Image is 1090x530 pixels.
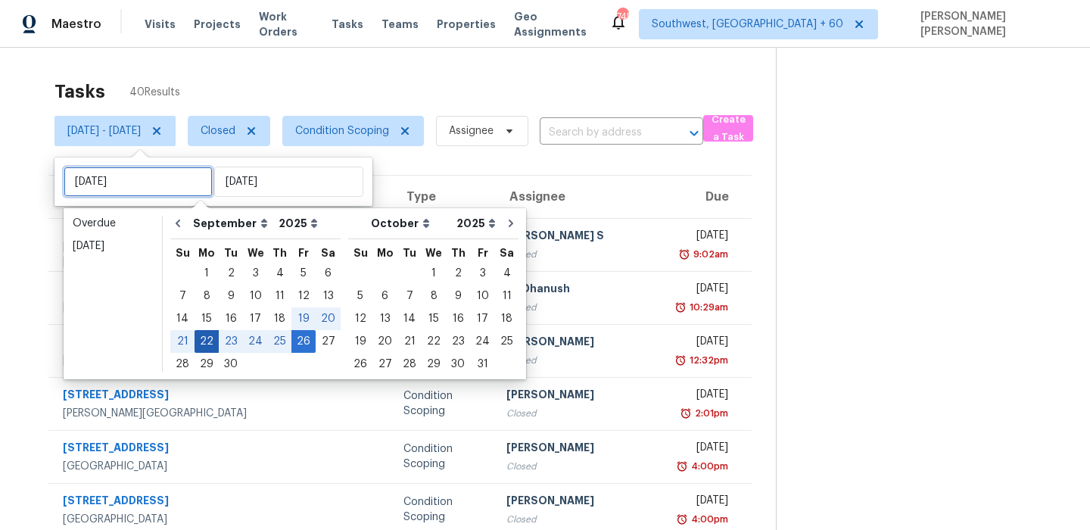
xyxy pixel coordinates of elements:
[678,281,728,300] div: [DATE]
[422,331,446,352] div: 22
[470,330,495,353] div: Fri Oct 24 2025
[422,353,446,376] div: Wed Oct 29 2025
[514,9,592,39] span: Geo Assignments
[500,248,514,258] abbr: Saturday
[268,308,291,329] div: 18
[470,354,495,375] div: 31
[195,331,219,352] div: 22
[470,262,495,285] div: Fri Oct 03 2025
[422,263,446,284] div: 1
[63,493,267,512] div: [STREET_ADDRESS]
[195,285,219,307] div: Mon Sep 08 2025
[506,406,654,421] div: Closed
[195,330,219,353] div: Mon Sep 22 2025
[321,248,335,258] abbr: Saturday
[348,330,372,353] div: Sun Oct 19 2025
[506,353,654,368] div: Closed
[446,354,470,375] div: 30
[540,121,661,145] input: Search by address
[422,330,446,353] div: Wed Oct 22 2025
[268,262,291,285] div: Thu Sep 04 2025
[170,285,195,307] div: 7
[690,247,728,262] div: 9:02am
[275,212,322,235] select: Year
[372,285,397,307] div: 6
[63,220,267,239] div: [STREET_ADDRESS]
[678,493,728,512] div: [DATE]
[243,330,268,353] div: Wed Sep 24 2025
[397,331,422,352] div: 21
[291,263,316,284] div: 5
[48,176,279,218] th: Address
[446,308,470,329] div: 16
[63,239,267,270] div: [GEOGRAPHIC_DATA], [GEOGRAPHIC_DATA], 30132
[422,354,446,375] div: 29
[470,353,495,376] div: Fri Oct 31 2025
[495,308,519,329] div: 18
[391,176,494,218] th: Type
[291,308,316,329] div: 19
[195,262,219,285] div: Mon Sep 01 2025
[73,216,153,231] div: Overdue
[446,353,470,376] div: Thu Oct 30 2025
[219,354,243,375] div: 30
[676,459,688,474] img: Overdue Alarm Icon
[470,285,495,307] div: 10
[446,330,470,353] div: Thu Oct 23 2025
[63,459,267,474] div: [GEOGRAPHIC_DATA]
[446,285,470,307] div: Thu Oct 09 2025
[495,262,519,285] div: Sat Oct 04 2025
[372,330,397,353] div: Mon Oct 20 2025
[674,353,687,368] img: Overdue Alarm Icon
[170,353,195,376] div: Sun Sep 28 2025
[372,308,397,329] div: 13
[268,331,291,352] div: 25
[291,330,316,353] div: Fri Sep 26 2025
[195,263,219,284] div: 1
[688,459,728,474] div: 4:00pm
[316,263,341,284] div: 6
[506,228,654,247] div: [PERSON_NAME] S
[506,334,654,353] div: [PERSON_NAME]
[219,307,243,330] div: Tue Sep 16 2025
[451,248,466,258] abbr: Thursday
[219,308,243,329] div: 16
[676,512,688,527] img: Overdue Alarm Icon
[268,285,291,307] div: Thu Sep 11 2025
[243,331,268,352] div: 24
[495,331,519,352] div: 25
[652,17,843,32] span: Southwest, [GEOGRAPHIC_DATA] + 60
[494,176,666,218] th: Assignee
[453,212,500,235] select: Year
[495,330,519,353] div: Sat Oct 25 2025
[201,123,235,139] span: Closed
[291,331,316,352] div: 26
[914,9,1067,39] span: [PERSON_NAME] [PERSON_NAME]
[348,307,372,330] div: Sun Oct 12 2025
[372,353,397,376] div: Mon Oct 27 2025
[397,285,422,307] div: 7
[64,167,213,197] input: Sat, Jan 01
[348,285,372,307] div: 5
[63,512,267,527] div: [GEOGRAPHIC_DATA]
[348,331,372,352] div: 19
[268,330,291,353] div: Thu Sep 25 2025
[348,285,372,307] div: Sun Oct 05 2025
[219,263,243,284] div: 2
[219,285,243,307] div: Tue Sep 09 2025
[372,331,397,352] div: 20
[248,248,264,258] abbr: Wednesday
[437,17,496,32] span: Properties
[666,176,752,218] th: Due
[348,308,372,329] div: 12
[422,285,446,307] div: 8
[243,285,268,307] div: Wed Sep 10 2025
[259,9,313,39] span: Work Orders
[446,331,470,352] div: 23
[678,387,728,406] div: [DATE]
[470,285,495,307] div: Fri Oct 10 2025
[687,300,728,315] div: 10:29am
[506,281,654,300] div: RP Dhanush
[470,308,495,329] div: 17
[176,248,190,258] abbr: Sunday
